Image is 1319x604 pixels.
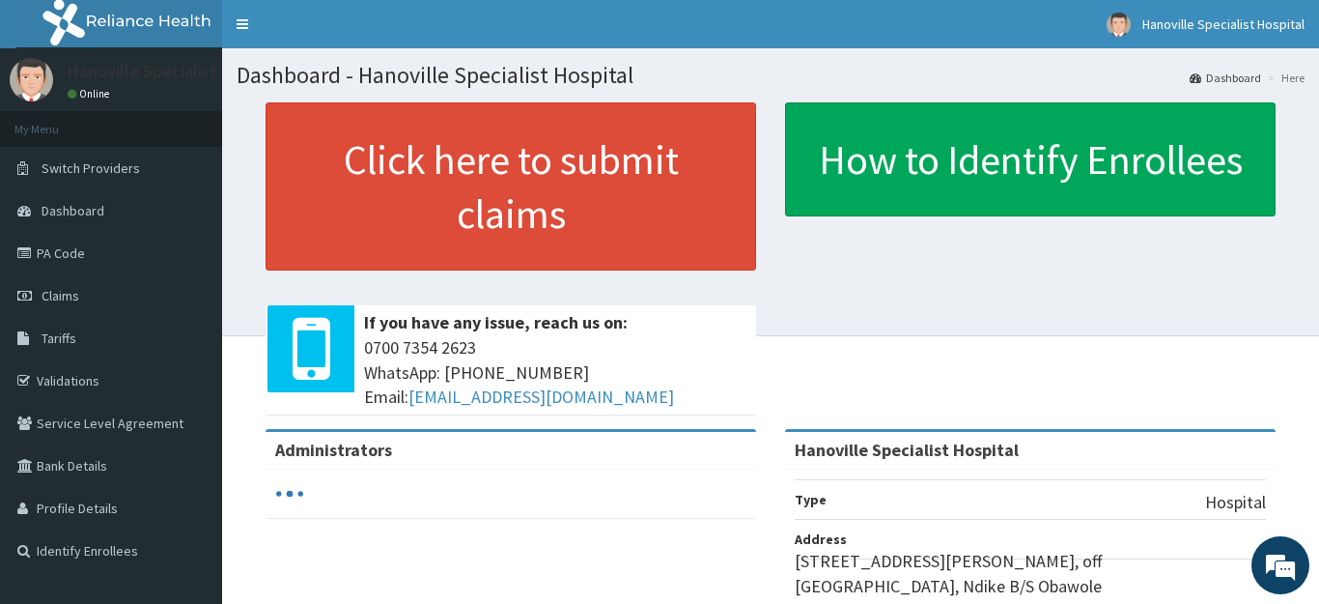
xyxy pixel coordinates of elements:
img: User Image [1107,13,1131,37]
span: Dashboard [42,202,104,219]
span: 0700 7354 2623 WhatsApp: [PHONE_NUMBER] Email: [364,335,746,410]
p: Hospital [1205,490,1266,515]
img: User Image [10,58,53,101]
a: Online [68,87,114,101]
svg: audio-loading [275,479,304,508]
h1: Dashboard - Hanoville Specialist Hospital [237,63,1305,88]
p: Hanoville Specialist Hospital [68,63,285,80]
a: Dashboard [1190,70,1261,86]
strong: Hanoville Specialist Hospital [795,439,1019,461]
a: Click here to submit claims [266,102,756,271]
b: Administrators [275,439,392,461]
a: [EMAIL_ADDRESS][DOMAIN_NAME] [408,386,674,408]
b: If you have any issue, reach us on: [364,311,628,333]
b: Type [795,491,827,508]
span: Tariffs [42,330,76,347]
span: Hanoville Specialist Hospital [1142,15,1305,33]
a: How to Identify Enrollees [785,102,1276,216]
b: Address [795,531,847,548]
span: Switch Providers [42,159,140,177]
li: Here [1263,70,1305,86]
p: [STREET_ADDRESS][PERSON_NAME], off [GEOGRAPHIC_DATA], Ndike B/S Obawole [795,549,1266,598]
span: Claims [42,287,79,304]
